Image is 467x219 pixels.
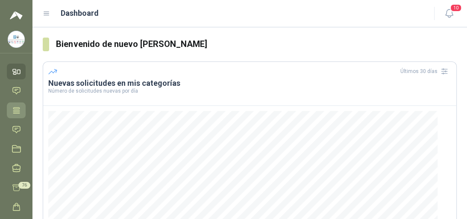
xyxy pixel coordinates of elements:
[56,38,457,51] h3: Bienvenido de nuevo [PERSON_NAME]
[450,4,462,12] span: 10
[441,6,457,21] button: 10
[18,182,30,189] span: 76
[10,10,23,20] img: Logo peakr
[61,7,99,19] h1: Dashboard
[48,88,451,93] p: Número de solicitudes nuevas por día
[7,180,26,196] a: 76
[400,64,451,78] div: Últimos 30 días
[8,31,24,47] img: Company Logo
[48,78,451,88] h3: Nuevas solicitudes en mis categorías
